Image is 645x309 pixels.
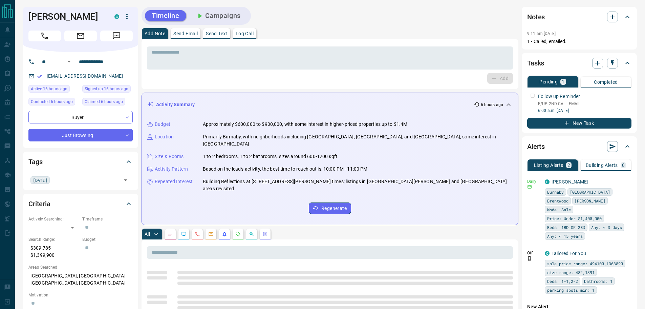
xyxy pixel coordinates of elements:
[37,74,42,79] svg: Email Verified
[189,10,248,21] button: Campaigns
[28,85,79,95] div: Sun Sep 14 2025
[527,12,545,22] h2: Notes
[527,256,532,261] svg: Push Notification Only
[534,163,563,168] p: Listing Alerts
[28,264,133,270] p: Areas Searched:
[538,108,631,114] p: 6:00 a.m. [DATE]
[547,206,571,213] span: Mode: Sale
[236,31,254,36] p: Log Call
[567,163,570,168] p: 2
[155,166,188,173] p: Activity Pattern
[155,178,193,185] p: Repeated Interest
[82,216,133,222] p: Timeframe:
[203,178,513,192] p: Building Reflections at [STREET_ADDRESS][PERSON_NAME] times; listings in [GEOGRAPHIC_DATA][PERSON...
[527,178,541,185] p: Daily
[195,231,200,237] svg: Calls
[527,58,544,69] h2: Tasks
[527,9,631,25] div: Notes
[527,138,631,155] div: Alerts
[28,111,133,123] div: Buyer
[591,224,622,231] span: Any: < 3 days
[538,93,580,100] p: Follow up Reminder
[28,270,133,289] p: [GEOGRAPHIC_DATA], [GEOGRAPHIC_DATA], [GEOGRAPHIC_DATA], [GEOGRAPHIC_DATA]
[481,102,503,108] p: 6 hours ago
[249,231,254,237] svg: Opportunities
[547,260,623,267] span: sale price range: 494100,1363890
[28,236,79,243] p: Search Range:
[85,98,123,105] span: Claimed 6 hours ago
[539,79,558,84] p: Pending
[145,232,150,236] p: All
[181,231,187,237] svg: Lead Browsing Activity
[31,98,73,105] span: Contacted 6 hours ago
[545,251,550,256] div: condos.ca
[575,197,605,204] span: [PERSON_NAME]
[547,197,568,204] span: Brentwood
[114,14,119,19] div: condos.ca
[584,278,612,285] span: bathrooms: 1
[547,269,595,276] span: size range: 482,1391
[545,179,550,184] div: condos.ca
[547,215,602,222] span: Price: Under $1,400,000
[168,231,173,237] svg: Notes
[203,121,407,128] p: Approximately $600,000 to $900,000, with some interest in higher-priced properties up to $1.4M
[28,31,61,41] span: Call
[203,153,338,160] p: 1 to 2 bedrooms, 1 to 2 bathrooms, sizes around 600-1200 sqft
[262,231,268,237] svg: Agent Actions
[145,31,165,36] p: Add Note
[594,80,618,84] p: Completed
[235,231,241,237] svg: Requests
[28,129,133,141] div: Just Browsing
[527,38,631,45] p: 1 - Called, emailed.
[28,98,79,108] div: Mon Sep 15 2025
[31,85,67,92] span: Active 16 hours ago
[28,11,104,22] h1: [PERSON_NAME]
[570,189,610,195] span: [GEOGRAPHIC_DATA]
[47,73,123,79] a: [EMAIL_ADDRESS][DOMAIN_NAME]
[547,278,578,285] span: beds: 1-1,2-2
[206,31,228,36] p: Send Text
[64,31,97,41] span: Email
[527,31,556,36] p: 9:11 am [DATE]
[203,166,368,173] p: Based on the lead's activity, the best time to reach out is: 10:00 PM - 11:00 PM
[562,79,564,84] p: 1
[28,198,50,209] h2: Criteria
[145,10,186,21] button: Timeline
[85,85,128,92] span: Signed up 16 hours ago
[527,141,545,152] h2: Alerts
[547,189,564,195] span: Burnaby
[552,179,588,185] a: [PERSON_NAME]
[82,98,133,108] div: Mon Sep 15 2025
[547,224,585,231] span: Beds: 1BD OR 2BD
[586,163,618,168] p: Building Alerts
[33,177,47,184] span: [DATE]
[547,287,595,293] span: parking spots min: 1
[527,55,631,71] div: Tasks
[527,250,541,256] p: Off
[203,133,513,148] p: Primarily Burnaby, with neighborhoods including [GEOGRAPHIC_DATA], [GEOGRAPHIC_DATA], and [GEOGRA...
[28,216,79,222] p: Actively Searching:
[82,85,133,95] div: Sun Sep 14 2025
[547,233,583,239] span: Any: < 15 years
[155,121,170,128] p: Budget
[622,163,625,168] p: 0
[208,231,214,237] svg: Emails
[527,118,631,129] button: New Task
[156,101,195,108] p: Activity Summary
[173,31,198,36] p: Send Email
[147,98,513,111] div: Activity Summary6 hours ago
[552,251,586,256] a: Tailored For You
[222,231,227,237] svg: Listing Alerts
[65,58,73,66] button: Open
[82,236,133,243] p: Budget:
[155,133,174,140] p: Location
[309,202,351,214] button: Regenerate
[121,175,130,185] button: Open
[100,31,133,41] span: Message
[28,243,79,261] p: $309,785 - $1,399,900
[28,154,133,170] div: Tags
[155,153,184,160] p: Size & Rooms
[538,101,631,107] p: F/UP 2ND CALL EMAIL
[527,185,532,189] svg: Email
[28,292,133,298] p: Motivation:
